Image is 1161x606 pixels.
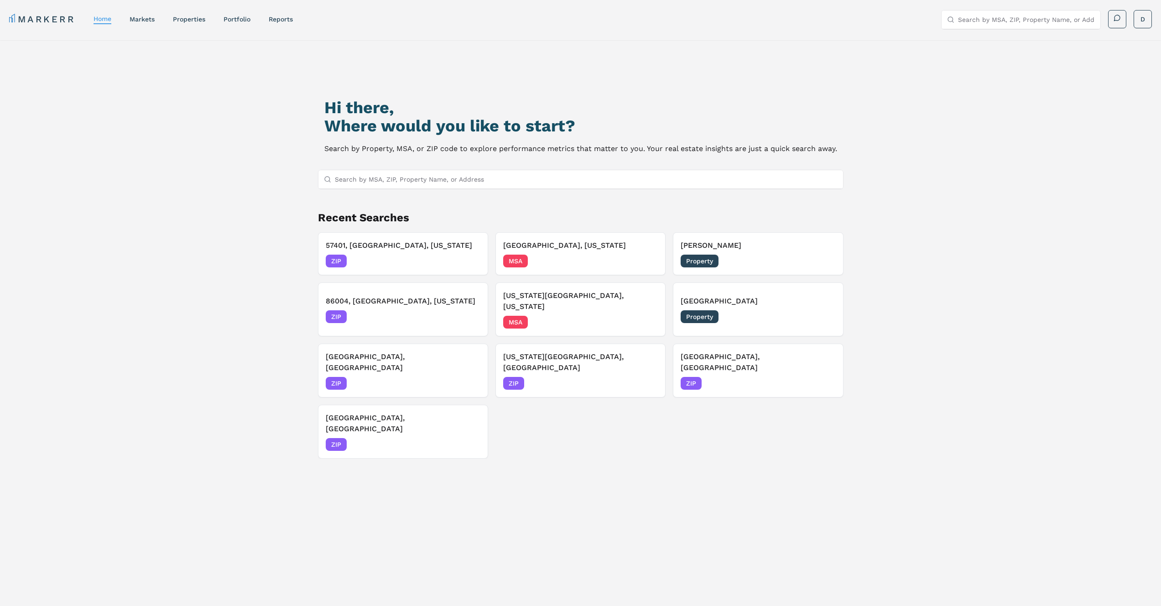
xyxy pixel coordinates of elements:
[326,240,480,251] h3: 57401, [GEOGRAPHIC_DATA], [US_STATE]
[1134,10,1152,28] button: D
[681,351,835,373] h3: [GEOGRAPHIC_DATA], [GEOGRAPHIC_DATA]
[324,117,837,135] h2: Where would you like to start?
[326,255,347,267] span: ZIP
[326,296,480,307] h3: 86004, [GEOGRAPHIC_DATA], [US_STATE]
[673,232,843,275] button: Remove Camden Phipps[PERSON_NAME]Property[DATE]
[318,232,488,275] button: Remove 57401, Aberdeen, South Dakota57401, [GEOGRAPHIC_DATA], [US_STATE]ZIP[DATE]
[495,282,666,336] button: Remove New York City, New York[US_STATE][GEOGRAPHIC_DATA], [US_STATE]MSA[DATE]
[503,316,528,329] span: MSA
[1140,15,1145,24] span: D
[637,256,658,266] span: [DATE]
[224,16,250,23] a: Portfolio
[673,344,843,397] button: Remove Tulsa, OK[GEOGRAPHIC_DATA], [GEOGRAPHIC_DATA]ZIP[DATE]
[94,15,111,22] a: home
[318,210,843,225] h2: Recent Searches
[173,16,205,23] a: properties
[460,256,480,266] span: [DATE]
[637,318,658,327] span: [DATE]
[503,377,524,390] span: ZIP
[318,405,488,459] button: Remove Tulsa, OK[GEOGRAPHIC_DATA], [GEOGRAPHIC_DATA]ZIP[DATE]
[495,232,666,275] button: Remove Charlotte, North Carolina[GEOGRAPHIC_DATA], [US_STATE]MSA[DATE]
[130,16,155,23] a: markets
[460,379,480,388] span: [DATE]
[958,10,1095,29] input: Search by MSA, ZIP, Property Name, or Address
[269,16,293,23] a: reports
[318,282,488,336] button: Remove 86004, Flagstaff, Arizona86004, [GEOGRAPHIC_DATA], [US_STATE]ZIP[DATE]
[681,377,702,390] span: ZIP
[503,351,658,373] h3: [US_STATE][GEOGRAPHIC_DATA], [GEOGRAPHIC_DATA]
[503,255,528,267] span: MSA
[324,142,837,155] p: Search by Property, MSA, or ZIP code to explore performance metrics that matter to you. Your real...
[324,99,837,117] h1: Hi there,
[681,310,718,323] span: Property
[9,13,75,26] a: MARKERR
[637,379,658,388] span: [DATE]
[318,344,488,397] button: Remove Tulsa, OK[GEOGRAPHIC_DATA], [GEOGRAPHIC_DATA]ZIP[DATE]
[460,440,480,449] span: [DATE]
[503,240,658,251] h3: [GEOGRAPHIC_DATA], [US_STATE]
[495,344,666,397] button: Remove Oklahoma City, OK[US_STATE][GEOGRAPHIC_DATA], [GEOGRAPHIC_DATA]ZIP[DATE]
[326,351,480,373] h3: [GEOGRAPHIC_DATA], [GEOGRAPHIC_DATA]
[326,413,480,434] h3: [GEOGRAPHIC_DATA], [GEOGRAPHIC_DATA]
[335,170,838,188] input: Search by MSA, ZIP, Property Name, or Address
[673,282,843,336] button: Remove Westminster Square[GEOGRAPHIC_DATA]Property[DATE]
[681,255,718,267] span: Property
[815,256,836,266] span: [DATE]
[681,296,835,307] h3: [GEOGRAPHIC_DATA]
[326,377,347,390] span: ZIP
[326,310,347,323] span: ZIP
[460,312,480,321] span: [DATE]
[815,379,836,388] span: [DATE]
[503,290,658,312] h3: [US_STATE][GEOGRAPHIC_DATA], [US_STATE]
[681,240,835,251] h3: [PERSON_NAME]
[815,312,836,321] span: [DATE]
[326,438,347,451] span: ZIP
